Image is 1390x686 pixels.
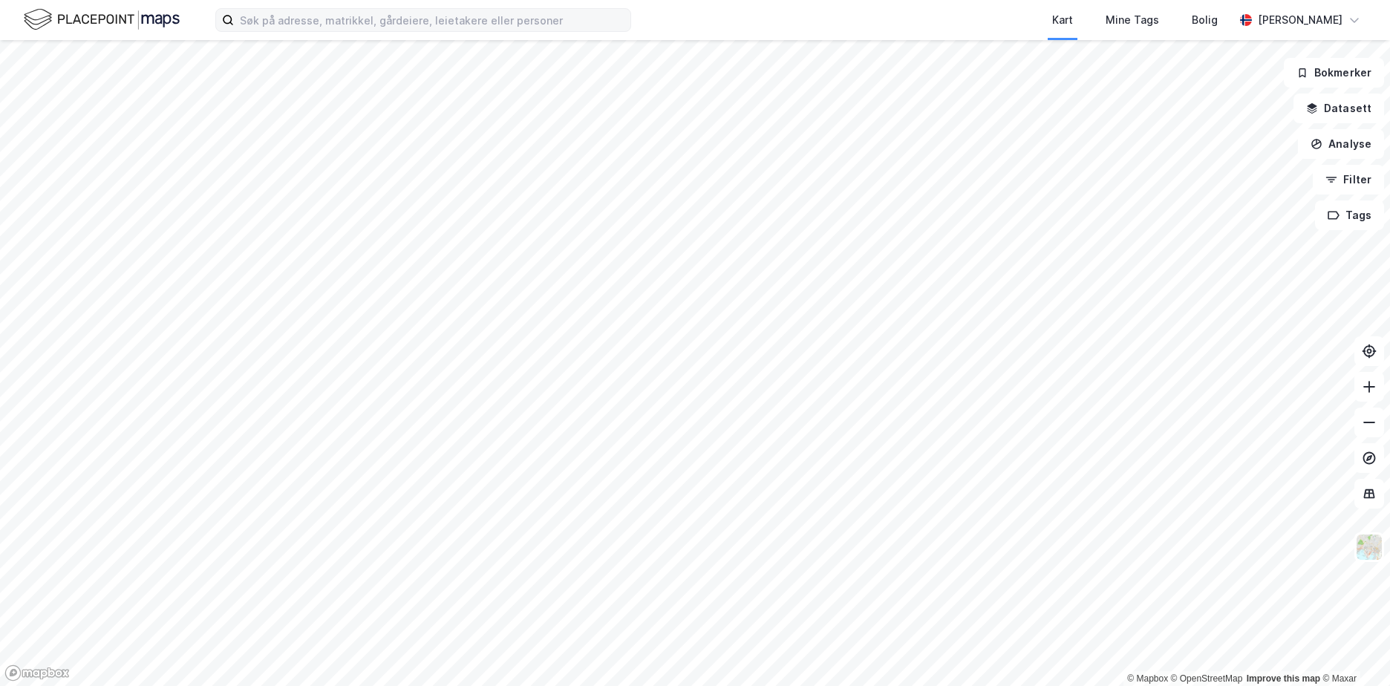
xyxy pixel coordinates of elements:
[1106,11,1159,29] div: Mine Tags
[234,9,630,31] input: Søk på adresse, matrikkel, gårdeiere, leietakere eller personer
[1258,11,1342,29] div: [PERSON_NAME]
[1313,165,1384,195] button: Filter
[4,664,70,682] a: Mapbox homepage
[1315,200,1384,230] button: Tags
[1171,673,1243,684] a: OpenStreetMap
[1052,11,1073,29] div: Kart
[1293,94,1384,123] button: Datasett
[1192,11,1218,29] div: Bolig
[1316,615,1390,686] div: Kontrollprogram for chat
[1284,58,1384,88] button: Bokmerker
[24,7,180,33] img: logo.f888ab2527a4732fd821a326f86c7f29.svg
[1247,673,1320,684] a: Improve this map
[1127,673,1168,684] a: Mapbox
[1298,129,1384,159] button: Analyse
[1316,615,1390,686] iframe: Chat Widget
[1355,533,1383,561] img: Z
